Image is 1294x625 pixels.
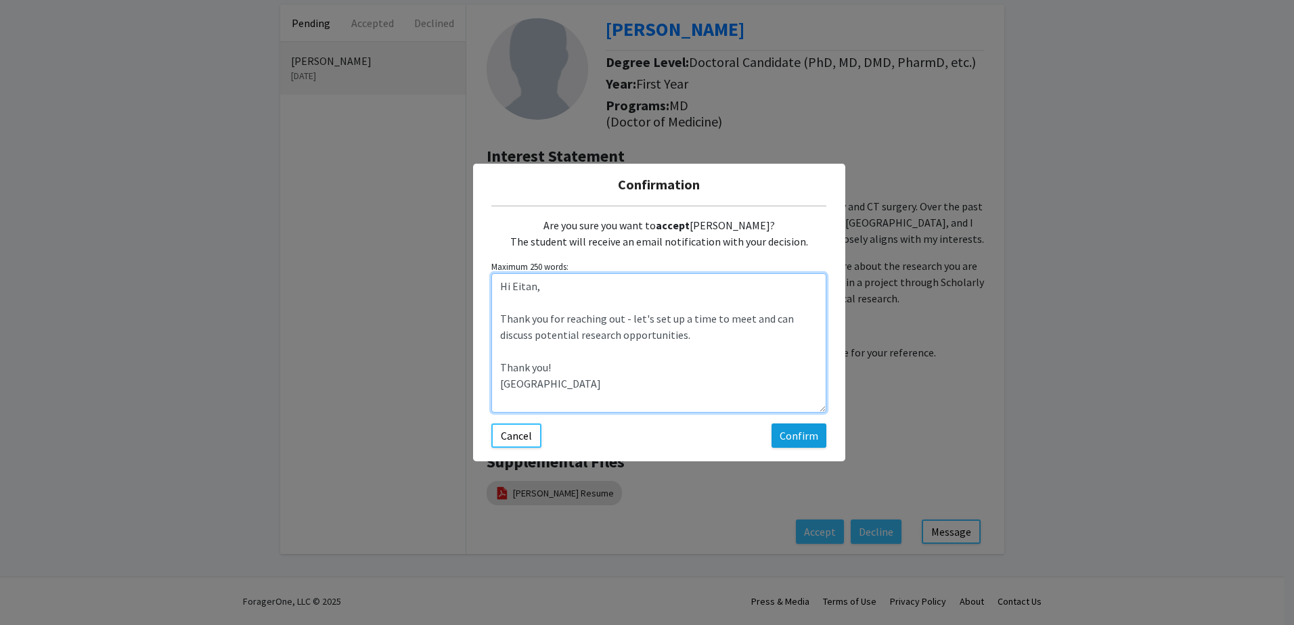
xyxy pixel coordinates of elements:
[484,175,834,195] h5: Confirmation
[772,423,826,448] button: Confirm
[10,564,58,615] iframe: Chat
[491,423,541,448] button: Cancel
[491,206,826,260] div: Are you sure you want to [PERSON_NAME]? The student will receive an email notification with your ...
[491,260,826,273] small: Maximum 250 words:
[491,273,826,413] textarea: Customize the message being sent to the student...
[656,218,690,232] b: accept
